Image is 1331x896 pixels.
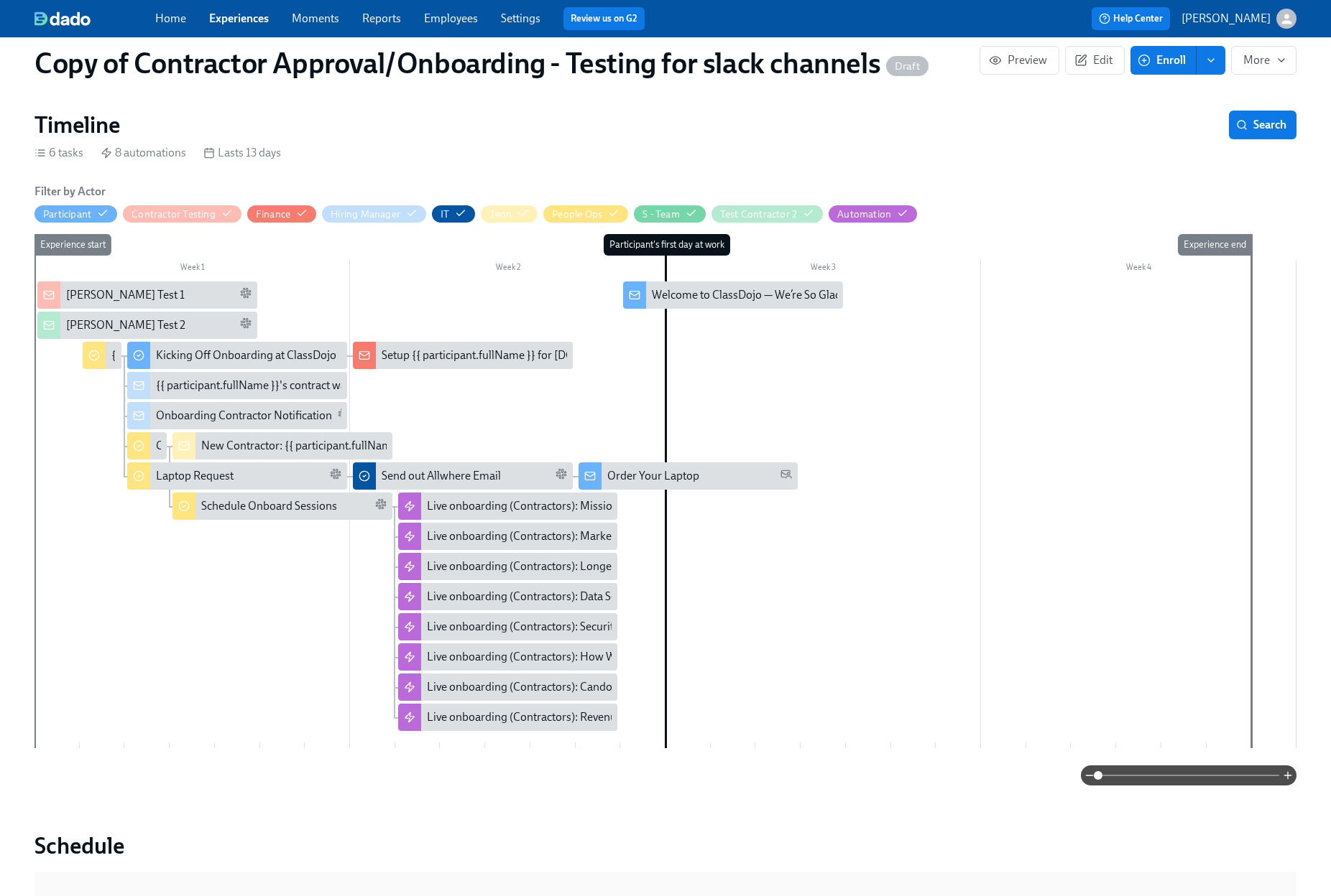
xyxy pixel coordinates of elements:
div: {{ participant.fullName }} Approval [83,342,122,369]
button: Enroll [1130,46,1197,75]
div: {{ participant.fullName }}'s contract was not approved [127,372,347,399]
div: Live onboarding (Contractors): Longer Term Product Direction Q&A [427,559,760,574]
div: Live onboarding (Contractors): How We Hire [398,643,618,671]
img: dado [34,11,91,26]
span: Slack [375,498,387,515]
div: Hide Hiring Manager [331,207,400,221]
span: Enroll [1141,53,1186,67]
div: {{ participant.fullName }} Approval [111,347,282,363]
div: Kicking Off Onboarding at ClassDojo [127,342,347,369]
a: Employees [424,11,478,25]
div: Experience end [1178,234,1252,256]
div: [PERSON_NAME] Test 1 [66,287,185,303]
div: Hide Test Contractor 2 [720,207,797,221]
div: Order Your Laptop [607,468,699,484]
div: Live onboarding (Contractors): Longer Term Product Direction Q&A [398,553,618,580]
button: Jenn [481,205,538,223]
div: Hide Automation [837,207,891,221]
button: People Ops [543,205,628,223]
div: Hide Jenn [489,207,512,221]
span: More [1243,53,1284,67]
button: Finance [247,205,316,223]
div: Laptop Request [156,468,234,484]
span: Slack [330,468,341,485]
div: Onboard {{ participant.fullName }} As a Contractor [127,432,167,459]
div: Send out Allwhere Email [353,462,573,490]
div: Hide People Ops [552,207,602,221]
a: Edit [1065,46,1125,75]
button: IT [432,205,475,223]
a: Experiences [209,11,269,25]
p: [PERSON_NAME] [1182,11,1271,27]
div: Live onboarding (Contractors): Marketing Strategy Q&A [427,528,700,544]
a: Moments [292,11,339,25]
div: New Contractor: {{ participant.fullName }} is joining [172,432,392,459]
button: Contractor Testing [123,205,241,223]
div: Week 2 [350,260,665,279]
span: Preview [992,53,1047,67]
div: Hide Finance [256,207,290,221]
span: Slack [240,317,252,334]
div: [PERSON_NAME] Test 2 [37,312,257,339]
div: Live onboarding (Contractors): Mission Vision Values Q&A [398,493,618,520]
span: Personal Email [780,468,792,485]
button: More [1231,46,1297,75]
button: [PERSON_NAME] [1182,9,1297,29]
div: Live onboarding (Contractors): Mission Vision Values Q&A [427,498,711,514]
div: Live onboarding (Contractors): Revenue [427,709,622,725]
a: dado [34,11,155,26]
span: Draft [886,61,929,72]
div: Live onboarding (Contractors): Revenue [398,704,618,731]
div: Live onboarding (Contractors): Data Science [427,589,642,605]
div: Live onboarding (Contractors): How We Hire [427,649,645,665]
h6: Filter by Actor [34,184,106,200]
a: Settings [501,11,540,25]
div: Onboard {{ participant.fullName }} As a Contractor [156,438,404,454]
div: Hide Contractor Testing [132,207,216,221]
div: {{ participant.fullName }}'s contract was not approved [156,378,419,393]
button: Automation [829,205,917,223]
a: Home [155,11,186,25]
div: Live onboarding (Contractors): Security + Privacy Q&A [427,619,692,635]
button: Help Center [1092,7,1170,30]
div: Kicking Off Onboarding at ClassDojo [156,347,336,363]
button: Hiring Manager [322,205,426,223]
span: Edit [1077,53,1113,67]
span: Slack [338,408,349,424]
div: [PERSON_NAME] Test 1 [37,281,257,309]
div: [PERSON_NAME] Test 2 [66,317,185,333]
div: Order Your Laptop [579,462,798,490]
div: Live onboarding (Contractors): Marketing Strategy Q&A [398,523,618,550]
div: Live onboarding (Contractors): Candor & Feedback [427,679,677,695]
div: Experience start [34,234,111,256]
div: 8 automations [101,145,186,161]
div: Laptop Request [127,462,347,490]
div: Live onboarding (Contractors): Candor & Feedback [398,673,618,701]
button: Participant [34,205,117,223]
h2: Timeline [34,111,120,139]
div: Live onboarding (Contractors): Security + Privacy Q&A [398,613,618,640]
button: Preview [980,46,1059,75]
div: 6 tasks [34,145,83,161]
div: Week 3 [665,260,981,279]
div: Hide IT [441,207,449,221]
button: enroll [1197,46,1225,75]
h1: Copy of Contractor Approval/Onboarding - Testing for slack channels [34,46,929,80]
div: New Contractor: {{ participant.fullName }} is joining [201,438,455,454]
div: Welcome to ClassDojo — We’re So Glad You’re Here! [652,287,904,303]
span: Help Center [1099,11,1163,26]
div: Setup {{ participant.fullName }} for [DOMAIN_NAME] [353,342,573,369]
h2: Schedule [34,831,1297,860]
div: Send out Allwhere Email [382,468,501,484]
button: Search [1229,111,1297,139]
div: Schedule Onboard Sessions [172,493,392,520]
div: Onboarding Contractor Notification [127,402,347,429]
span: Slack [240,287,252,304]
button: Test Contractor 2 [711,205,823,223]
span: Slack [556,468,567,485]
div: Schedule Onboard Sessions [201,498,337,514]
div: Lasts 13 days [203,145,281,161]
div: Onboarding Contractor Notification [156,408,332,424]
span: Search [1239,118,1286,132]
div: Welcome to ClassDojo — We’re So Glad You’re Here! [623,281,843,309]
